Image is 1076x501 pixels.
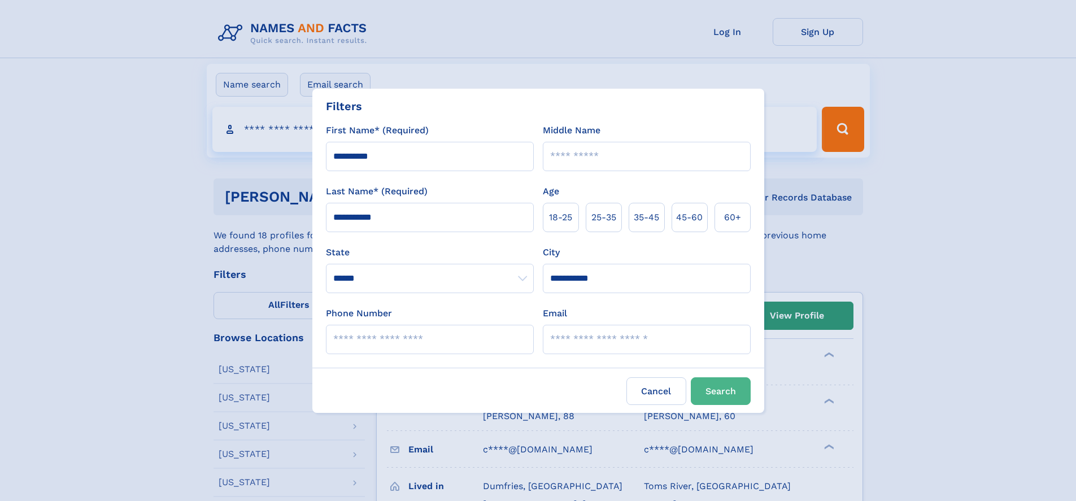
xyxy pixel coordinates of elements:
label: Cancel [626,377,686,405]
label: First Name* (Required) [326,124,429,137]
label: Age [543,185,559,198]
button: Search [691,377,751,405]
label: City [543,246,560,259]
span: 35‑45 [634,211,659,224]
label: Last Name* (Required) [326,185,428,198]
label: Phone Number [326,307,392,320]
span: 25‑35 [591,211,616,224]
div: Filters [326,98,362,115]
span: 45‑60 [676,211,703,224]
span: 18‑25 [549,211,572,224]
label: Email [543,307,567,320]
label: Middle Name [543,124,600,137]
span: 60+ [724,211,741,224]
label: State [326,246,534,259]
